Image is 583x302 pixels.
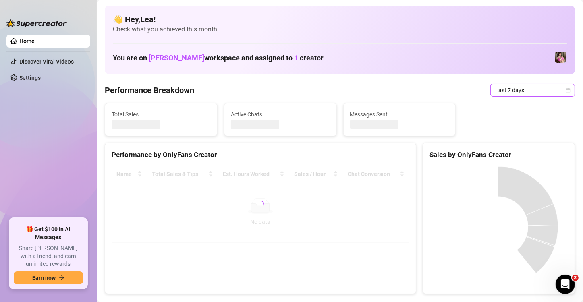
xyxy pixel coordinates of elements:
a: Discover Viral Videos [19,58,74,65]
div: Performance by OnlyFans Creator [112,149,409,160]
div: Sales by OnlyFans Creator [429,149,568,160]
span: arrow-right [59,275,64,281]
span: Messages Sent [350,110,449,119]
span: 🎁 Get $100 in AI Messages [14,225,83,241]
span: 1 [294,54,298,62]
span: Total Sales [112,110,211,119]
span: calendar [566,88,571,93]
img: logo-BBDzfeDw.svg [6,19,67,27]
span: Last 7 days [495,84,570,96]
span: loading [256,200,265,209]
iframe: Intercom live chat [556,275,575,294]
h4: 👋 Hey, Lea ! [113,14,567,25]
h4: Performance Breakdown [105,85,194,96]
img: Nanner [555,52,566,63]
span: Check what you achieved this month [113,25,567,34]
span: 2 [572,275,579,281]
button: Earn nowarrow-right [14,271,83,284]
a: Settings [19,74,41,81]
a: Home [19,38,35,44]
span: Share [PERSON_NAME] with a friend, and earn unlimited rewards [14,244,83,268]
h1: You are on workspace and assigned to creator [113,54,324,62]
span: Active Chats [231,110,330,119]
span: Earn now [32,275,56,281]
span: [PERSON_NAME] [149,54,204,62]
